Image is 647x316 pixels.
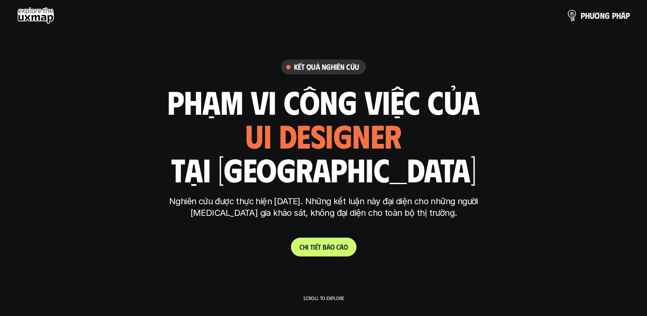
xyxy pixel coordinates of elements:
[340,243,344,251] span: á
[303,243,307,251] span: h
[344,243,348,251] span: o
[581,11,585,20] span: p
[163,196,484,219] p: Nghiên cứu được thực hiện [DATE]. Những kết luận này đại diện cho những người [MEDICAL_DATA] gia ...
[315,243,318,251] span: ế
[600,11,605,20] span: n
[171,151,476,187] h1: tại [GEOGRAPHIC_DATA]
[605,11,610,20] span: g
[330,243,335,251] span: o
[612,11,616,20] span: p
[291,238,356,256] a: Chitiếtbáocáo
[616,11,621,20] span: h
[626,11,630,20] span: p
[621,11,626,20] span: á
[294,62,359,72] h6: Kết quả nghiên cứu
[585,11,590,20] span: h
[567,7,630,24] a: phươngpháp
[303,295,344,301] p: Scroll to explore
[310,243,313,251] span: t
[307,243,309,251] span: i
[590,11,594,20] span: ư
[326,243,330,251] span: á
[300,243,303,251] span: C
[323,243,326,251] span: b
[594,11,600,20] span: ơ
[318,243,321,251] span: t
[167,83,480,119] h1: phạm vi công việc của
[336,243,340,251] span: c
[313,243,315,251] span: i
